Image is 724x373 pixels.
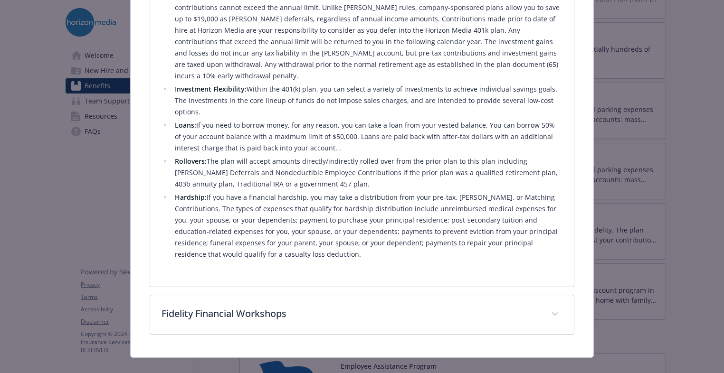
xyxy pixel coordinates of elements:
li: I Within the 401(k) plan, you can select a variety of investments to achieve individual savings g... [172,84,562,118]
p: Fidelity Financial Workshops [162,307,539,321]
strong: Loans: [175,121,196,130]
strong: Rollovers: [175,157,207,166]
li: The plan will accept amounts directly/indirectly rolled over from the prior plan to this plan inc... [172,156,562,190]
strong: nvestment Flexibility: [177,84,247,93]
li: If you need to borrow money, for any reason, you can take a loan from your vested balance. You ca... [172,120,562,154]
div: Fidelity Financial Workshops [150,295,573,334]
li: If you have a financial hardship, you may take a distribution from your pre-tax, [PERSON_NAME], o... [172,192,562,260]
strong: Hardship: [175,193,207,202]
